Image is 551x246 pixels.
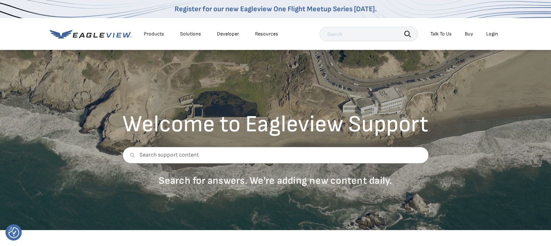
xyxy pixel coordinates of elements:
div: Products [144,31,164,37]
button: Consent Preferences [8,227,19,238]
div: Login [486,31,498,37]
input: Search [320,27,418,41]
a: Register for our new Eagleview One Flight Meetup Series [DATE]. [175,5,377,13]
div: Talk To Us [430,31,452,37]
a: Developer [217,31,239,37]
a: Buy [465,31,473,37]
h2: Welcome to Eagleview Support [122,113,429,136]
div: Solutions [180,31,201,37]
p: Search for answers. We're adding new content daily. [122,174,429,187]
input: Search support content [122,147,429,164]
img: Revisit consent button [8,227,19,238]
div: Resources [255,31,278,37]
